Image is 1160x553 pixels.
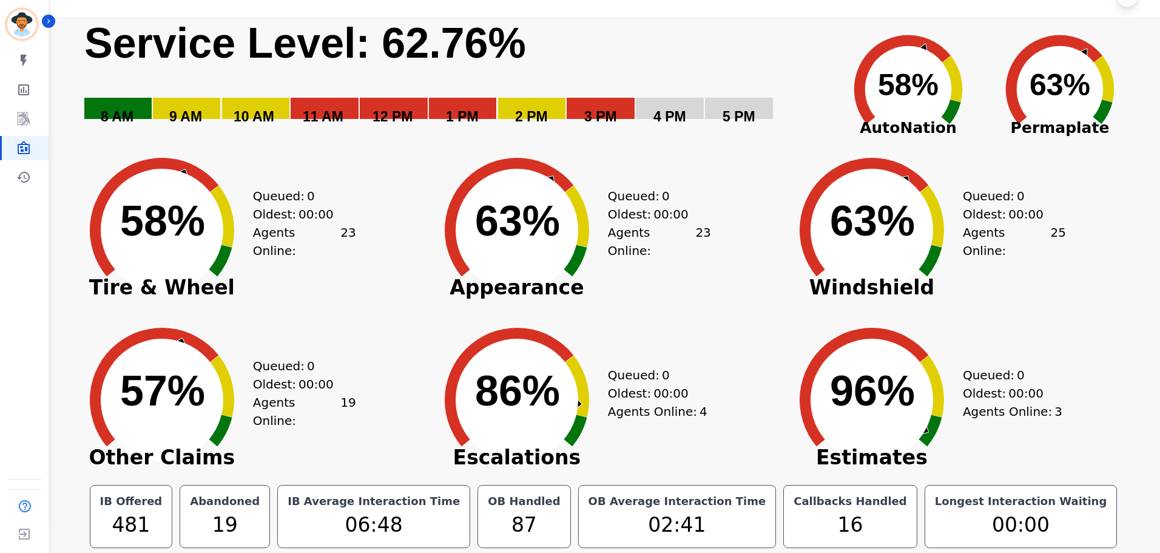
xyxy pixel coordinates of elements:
[653,205,689,223] span: 00:00
[700,402,707,421] span: 4
[83,18,830,142] svg: Service Level: 0%
[781,282,963,294] span: Windshield
[608,187,699,205] div: Queued:
[475,197,560,245] text: 63%
[723,109,755,124] text: 5 PM
[120,367,205,415] text: 57%
[963,187,1054,205] div: Queued:
[586,510,769,540] div: 02:41
[307,187,315,205] span: 0
[253,393,356,430] div: Agents Online:
[446,109,479,124] text: 1 PM
[7,10,36,39] img: Bordered avatar
[485,510,562,540] div: 87
[932,493,1110,510] div: Longest Interaction Waiting
[340,393,356,430] span: 19
[830,367,915,415] text: 96%
[1030,68,1090,102] text: 63%
[608,366,699,384] div: Queued:
[1008,205,1044,223] span: 00:00
[963,384,1054,402] div: Oldest:
[169,109,202,124] text: 9 AM
[586,493,769,510] div: OB Average Interaction Time
[963,402,1066,421] div: Agents Online:
[187,493,262,510] div: Abandoned
[234,109,274,124] text: 10 AM
[298,375,334,393] span: 00:00
[963,205,1054,223] div: Oldest:
[475,367,560,415] text: 86%
[285,510,462,540] div: 06:48
[253,187,344,205] div: Queued:
[187,510,262,540] div: 19
[253,205,344,223] div: Oldest:
[608,384,699,402] div: Oldest:
[285,493,462,510] div: IB Average Interaction Time
[71,452,253,464] span: Other Claims
[984,117,1136,140] span: Permaplate
[1008,384,1044,402] span: 00:00
[485,493,562,510] div: OB Handled
[253,357,344,375] div: Queued:
[695,223,710,260] span: 23
[101,109,133,124] text: 8 AM
[963,366,1054,384] div: Queued:
[932,510,1110,540] div: 00:00
[340,223,356,260] span: 23
[608,223,711,260] div: Agents Online:
[662,366,670,384] span: 0
[307,357,315,375] span: 0
[98,493,165,510] div: IB Offered
[373,109,413,124] text: 12 PM
[84,19,526,67] text: Service Level: 62.76%
[963,223,1066,260] div: Agents Online:
[832,117,984,140] span: AutoNation
[662,187,670,205] span: 0
[608,402,711,421] div: Agents Online:
[426,452,608,464] span: Escalations
[781,452,963,464] span: Estimates
[830,197,915,245] text: 63%
[1017,366,1025,384] span: 0
[1050,223,1065,260] span: 25
[98,510,165,540] div: 481
[253,223,356,260] div: Agents Online:
[878,68,939,102] text: 58%
[791,510,909,540] div: 16
[791,493,909,510] div: Callbacks Handled
[653,109,686,124] text: 4 PM
[253,375,344,393] div: Oldest:
[426,282,608,294] span: Appearance
[653,384,689,402] span: 00:00
[1017,187,1025,205] span: 0
[298,205,334,223] span: 00:00
[584,109,617,124] text: 3 PM
[71,282,253,294] span: Tire & Wheel
[303,109,343,124] text: 11 AM
[1054,402,1062,421] span: 3
[608,205,699,223] div: Oldest:
[515,109,548,124] text: 2 PM
[120,197,205,245] text: 58%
